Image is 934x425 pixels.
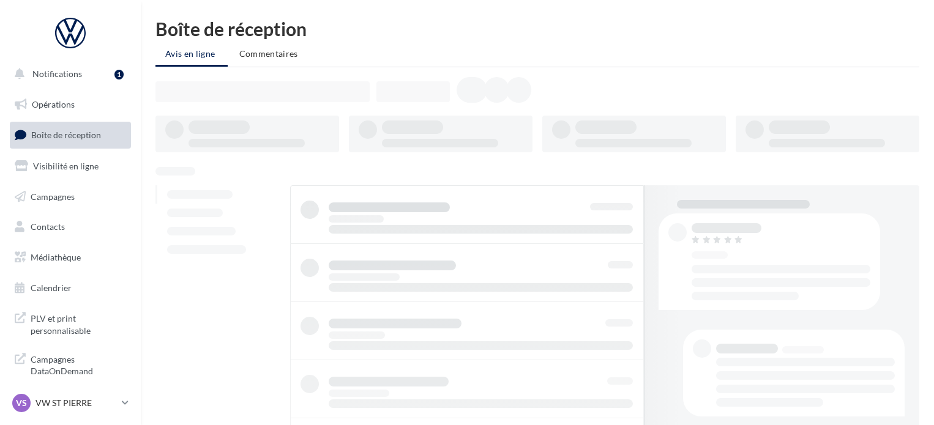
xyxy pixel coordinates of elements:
a: Opérations [7,92,133,117]
span: Campagnes [31,191,75,201]
a: PLV et print personnalisable [7,305,133,341]
span: VS [16,397,27,409]
a: Boîte de réception [7,122,133,148]
a: Médiathèque [7,245,133,270]
span: Commentaires [239,48,298,59]
span: PLV et print personnalisable [31,310,126,336]
a: Campagnes [7,184,133,210]
span: Notifications [32,68,82,79]
span: Visibilité en ligne [33,161,99,171]
a: Campagnes DataOnDemand [7,346,133,382]
a: Visibilité en ligne [7,153,133,179]
a: Contacts [7,214,133,240]
div: Boîte de réception [155,20,919,38]
span: Opérations [32,99,75,109]
div: 1 [114,70,124,79]
a: Calendrier [7,275,133,301]
p: VW ST PIERRE [35,397,117,409]
span: Contacts [31,221,65,232]
span: Calendrier [31,283,72,293]
span: Boîte de réception [31,130,101,140]
span: Campagnes DataOnDemand [31,351,126,377]
a: VS VW ST PIERRE [10,391,131,415]
button: Notifications 1 [7,61,129,87]
span: Médiathèque [31,252,81,262]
